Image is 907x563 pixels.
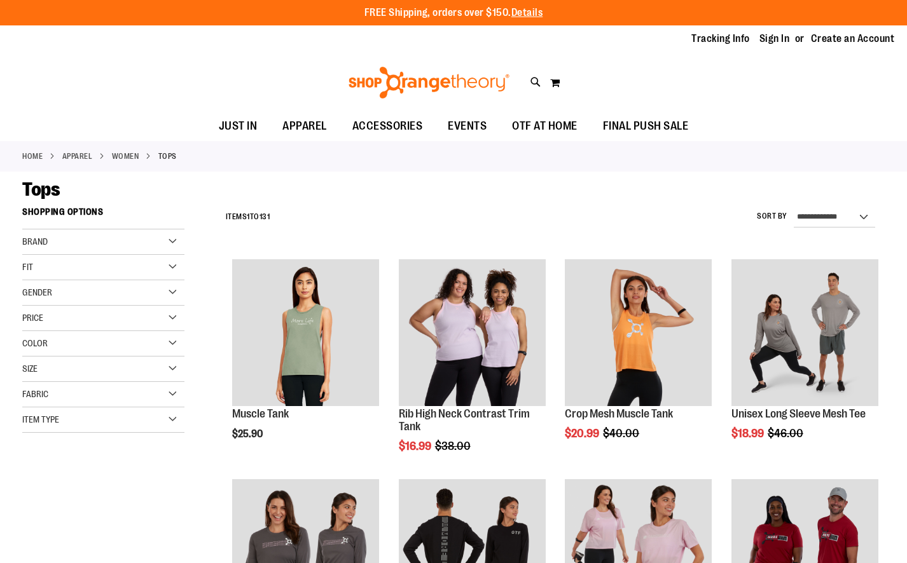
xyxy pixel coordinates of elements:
[22,414,59,424] span: Item Type
[392,253,552,485] div: product
[22,313,43,323] span: Price
[22,287,52,297] span: Gender
[340,112,436,141] a: ACCESSORIES
[499,112,590,141] a: OTF AT HOME
[565,427,601,440] span: $20.99
[399,259,546,406] img: Rib Tank w/ Contrast Binding primary image
[731,407,866,420] a: Unisex Long Sleeve Mesh Tee
[757,211,787,222] label: Sort By
[565,259,712,408] a: Crop Mesh Muscle Tank primary image
[62,151,93,162] a: APPAREL
[282,112,327,140] span: APPAREL
[112,151,139,162] a: WOMEN
[352,112,423,140] span: ACCESSORIES
[448,112,487,140] span: EVENTS
[22,201,184,229] strong: Shopping Options
[565,259,712,406] img: Crop Mesh Muscle Tank primary image
[22,179,60,200] span: Tops
[399,407,530,433] a: Rib High Neck Contrast Trim Tank
[226,253,385,472] div: product
[435,112,499,141] a: EVENTS
[22,262,33,272] span: Fit
[232,259,379,406] img: Muscle Tank
[435,440,473,452] span: $38.00
[768,427,805,440] span: $46.00
[22,363,38,374] span: Size
[691,32,750,46] a: Tracking Info
[399,259,546,408] a: Rib Tank w/ Contrast Binding primary image
[247,212,250,221] span: 1
[759,32,790,46] a: Sign In
[232,407,289,420] a: Muscle Tank
[206,112,270,141] a: JUST IN
[731,259,878,406] img: Unisex Long Sleeve Mesh Tee primary image
[565,407,673,420] a: Crop Mesh Muscle Tank
[158,151,177,162] strong: Tops
[511,7,543,18] a: Details
[232,428,265,440] span: $25.90
[219,112,258,140] span: JUST IN
[260,212,270,221] span: 131
[226,207,270,227] h2: Items to
[725,253,885,472] div: product
[22,236,48,247] span: Brand
[512,112,578,140] span: OTF AT HOME
[811,32,895,46] a: Create an Account
[270,112,340,140] a: APPAREL
[22,389,48,399] span: Fabric
[22,338,48,348] span: Color
[731,259,878,408] a: Unisex Long Sleeve Mesh Tee primary image
[364,6,543,20] p: FREE Shipping, orders over $150.
[603,427,641,440] span: $40.00
[232,259,379,408] a: Muscle Tank
[558,253,718,472] div: product
[590,112,702,141] a: FINAL PUSH SALE
[22,151,43,162] a: Home
[731,427,766,440] span: $18.99
[603,112,689,140] span: FINAL PUSH SALE
[347,67,511,98] img: Shop Orangetheory
[399,440,433,452] span: $16.99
